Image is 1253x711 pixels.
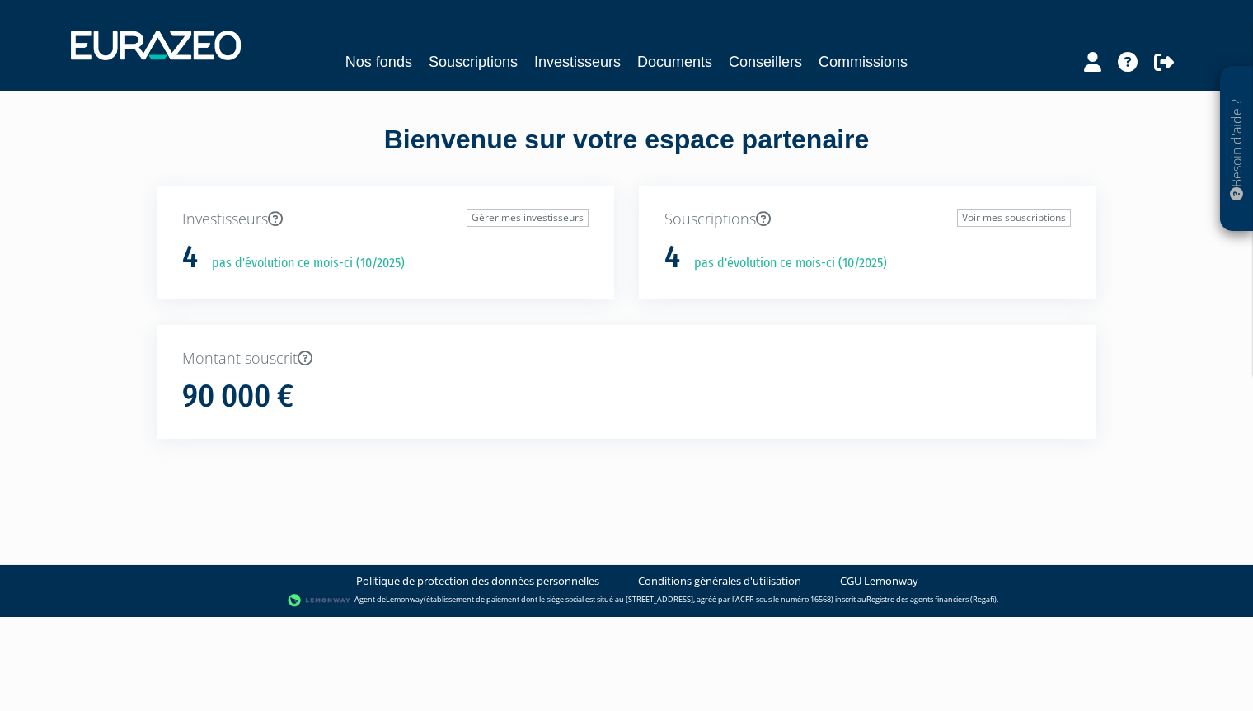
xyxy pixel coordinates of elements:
h1: 4 [182,240,198,275]
a: Conseillers [729,50,802,73]
a: Voir mes souscriptions [957,209,1071,227]
a: CGU Lemonway [840,573,918,589]
p: Montant souscrit [182,348,1071,370]
a: Souscriptions [429,50,518,73]
img: 1732889491-logotype_eurazeo_blanc_rvb.png [71,31,241,60]
h1: 4 [664,240,680,275]
a: Politique de protection des données personnelles [356,573,599,589]
p: Besoin d'aide ? [1227,75,1246,224]
p: Souscriptions [664,209,1071,230]
a: Registre des agents financiers (Regafi) [866,594,997,605]
div: - Agent de (établissement de paiement dont le siège social est situé au [STREET_ADDRESS], agréé p... [16,592,1237,609]
h1: 90 000 € [182,379,293,414]
a: Nos fonds [345,50,412,73]
a: Lemonway [386,594,424,605]
a: Gérer mes investisseurs [467,209,589,227]
a: Conditions générales d'utilisation [638,573,801,589]
a: Documents [637,50,712,73]
p: pas d'évolution ce mois-ci (10/2025) [200,254,405,273]
p: pas d'évolution ce mois-ci (10/2025) [683,254,887,273]
div: Bienvenue sur votre espace partenaire [144,121,1109,186]
img: logo-lemonway.png [288,592,351,609]
a: Investisseurs [534,50,621,73]
a: Commissions [819,50,908,73]
p: Investisseurs [182,209,589,230]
